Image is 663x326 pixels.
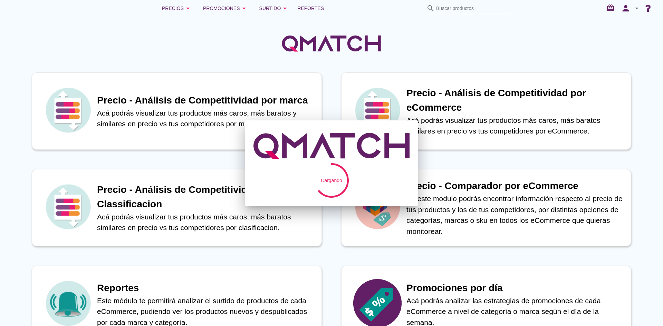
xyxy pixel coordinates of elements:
a: iconPrecio - Análisis de Competitividad por eCommerceAcá podrás visualizar tus productos más caro... [331,72,641,150]
p: Acá podrás visualizar tus productos más caros, más baratos similares en precio vs tus competidore... [406,115,624,137]
h1: Precio - Comparador por eCommerce [406,179,624,193]
button: Precios [156,1,198,15]
i: arrow_drop_down [633,4,641,12]
i: arrow_drop_down [240,4,248,12]
div: QMatch logo [253,129,410,163]
a: iconPrecio - Análisis de Competitividad por ClassificacionAcá podrás visualizar tus productos más... [22,169,331,246]
img: icon [44,86,92,134]
a: iconPrecio - Comparador por eCommerceEn este modulo podrás encontrar información respecto al prec... [331,169,641,246]
a: white-qmatch-logo [8,1,64,15]
div: Surtido [259,4,289,12]
div: Precios [162,4,192,12]
i: search [426,4,435,12]
i: arrow_drop_down [184,4,192,12]
span: Reportes [297,4,324,12]
div: Promociones [203,4,248,12]
i: person [619,3,633,13]
img: icon [353,182,402,231]
img: icon [353,86,402,134]
img: icon [44,182,92,231]
p: En este modulo podrás encontrar información respecto al precio de tus productos y los de tus comp... [406,193,624,237]
h1: Precio - Análisis de Competitividad por marca [97,93,315,108]
input: Buscar productos [436,3,505,14]
h1: Reportes [97,281,315,295]
a: iconPrecio - Análisis de Competitividad por marcaAcá podrás visualizar tus productos más caros, m... [22,72,331,150]
p: Acá podrás visualizar tus productos más caros, más baratos similares en precio vs tus competidore... [97,211,315,233]
i: redeem [606,4,617,12]
h1: Precio - Análisis de Competitividad por Classificacion [97,182,315,211]
button: Promociones [198,1,254,15]
i: arrow_drop_down [281,4,289,12]
div: Cargando [321,177,342,184]
p: Acá podrás visualizar tus productos más caros, más baratos y similares en precio vs tus competido... [97,108,315,129]
img: QMatchLogo [280,26,383,61]
h1: Promociones por día [406,281,624,295]
button: Surtido [254,1,295,15]
h1: Precio - Análisis de Competitividad por eCommerce [406,86,624,115]
a: Reportes [295,1,327,15]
